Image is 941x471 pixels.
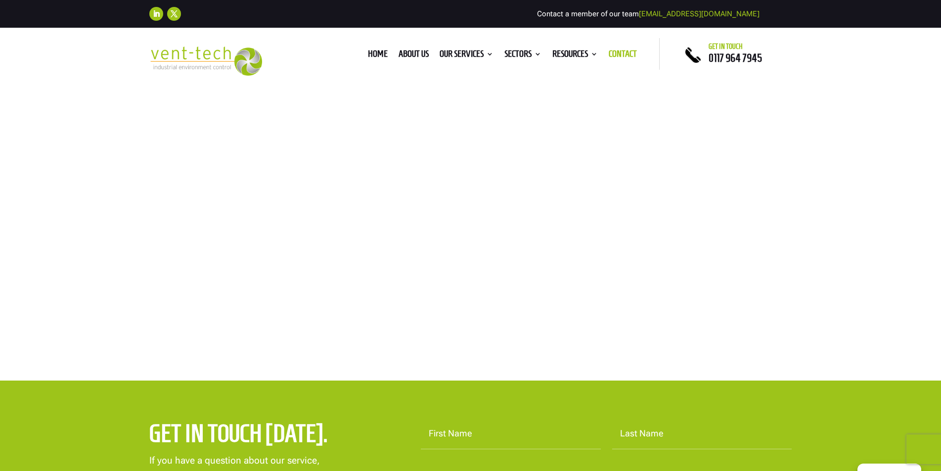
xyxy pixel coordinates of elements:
h2: Get in touch [DATE]. [149,419,356,453]
a: Contact [609,50,637,61]
a: Follow on X [167,7,181,21]
input: Last Name [612,419,792,449]
a: Our Services [440,50,493,61]
a: Home [368,50,388,61]
a: Follow on LinkedIn [149,7,163,21]
span: Contact a member of our team [537,9,760,18]
img: 2023-09-27T08_35_16.549ZVENT-TECH---Clear-background [149,46,263,76]
span: Get in touch [709,43,743,50]
a: 0117 964 7945 [709,52,762,64]
a: Resources [552,50,598,61]
a: [EMAIL_ADDRESS][DOMAIN_NAME] [639,9,760,18]
a: About us [399,50,429,61]
input: First Name [421,419,601,449]
a: Sectors [504,50,541,61]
